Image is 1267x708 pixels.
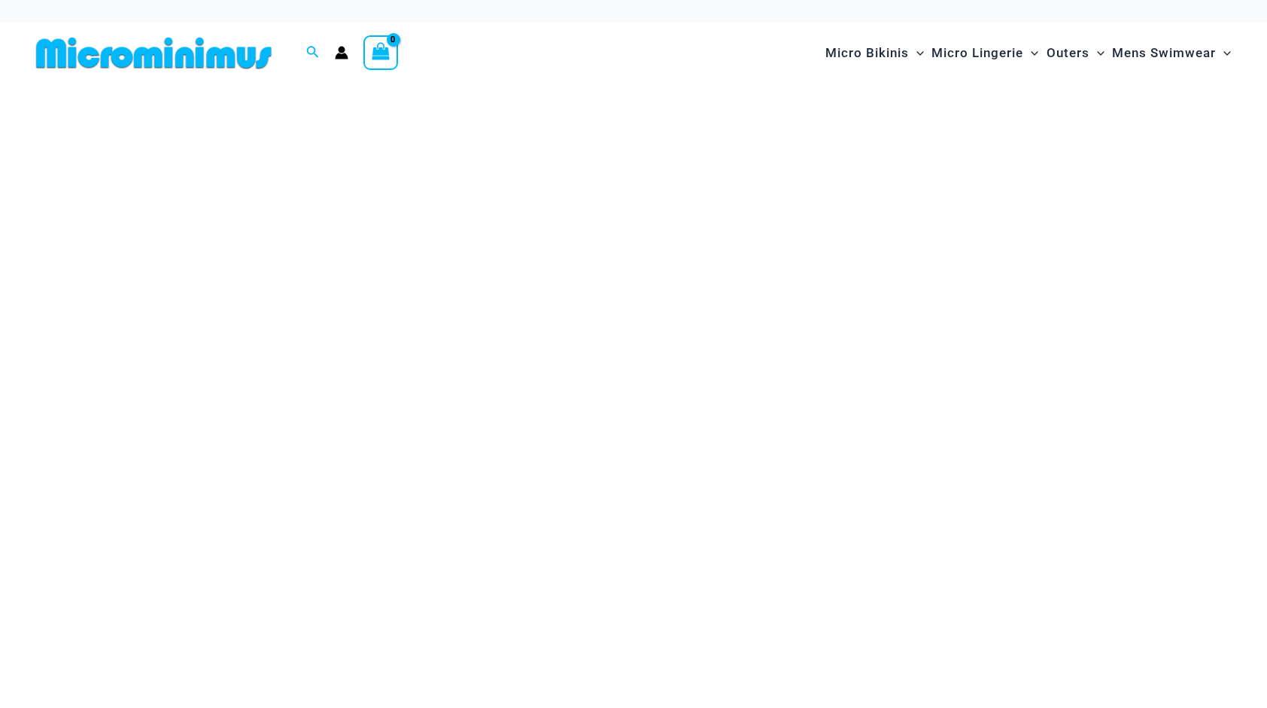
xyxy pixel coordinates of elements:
[30,36,278,70] img: MM SHOP LOGO FLAT
[819,28,1237,78] nav: Site Navigation
[1043,30,1108,76] a: OutersMenu ToggleMenu Toggle
[1047,34,1089,72] span: Outers
[1112,34,1216,72] span: Mens Swimwear
[928,30,1042,76] a: Micro LingerieMenu ToggleMenu Toggle
[363,35,398,70] a: View Shopping Cart, empty
[909,34,924,72] span: Menu Toggle
[306,44,320,62] a: Search icon link
[1108,30,1235,76] a: Mens SwimwearMenu ToggleMenu Toggle
[335,46,348,59] a: Account icon link
[1216,34,1231,72] span: Menu Toggle
[931,34,1023,72] span: Micro Lingerie
[1023,34,1038,72] span: Menu Toggle
[1089,34,1104,72] span: Menu Toggle
[822,30,928,76] a: Micro BikinisMenu ToggleMenu Toggle
[825,34,909,72] span: Micro Bikinis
